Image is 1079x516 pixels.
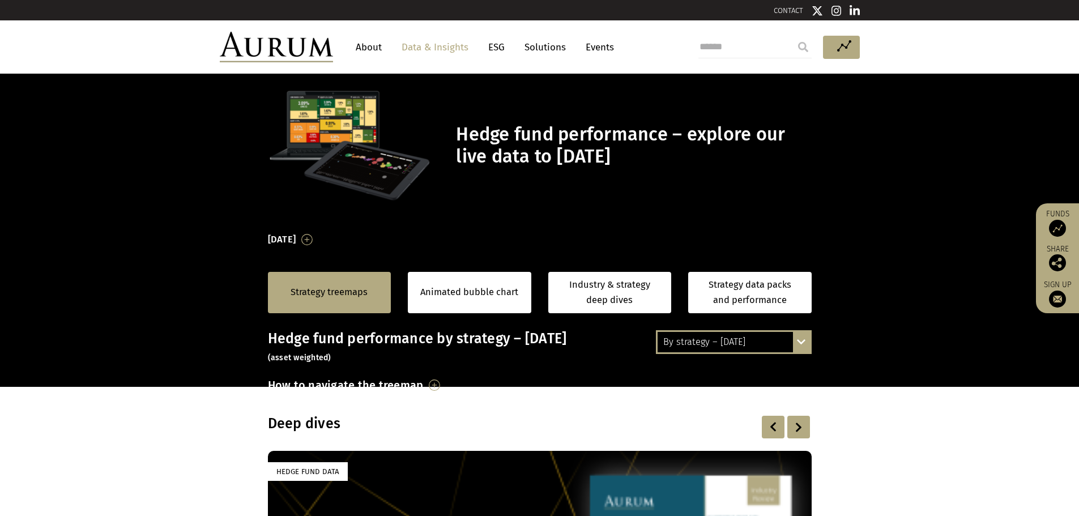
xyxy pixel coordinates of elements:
img: Twitter icon [812,5,823,16]
a: Events [580,37,614,58]
h1: Hedge fund performance – explore our live data to [DATE] [456,123,808,168]
img: Linkedin icon [850,5,860,16]
div: Share [1042,245,1073,271]
img: Share this post [1049,254,1066,271]
a: Data & Insights [396,37,474,58]
h3: [DATE] [268,231,296,248]
div: Hedge Fund Data [268,462,348,481]
a: Solutions [519,37,572,58]
a: ESG [483,37,510,58]
small: (asset weighted) [268,353,331,363]
div: By strategy – [DATE] [658,332,810,352]
img: Sign up to our newsletter [1049,291,1066,308]
a: About [350,37,387,58]
a: Strategy treemaps [291,285,368,300]
a: CONTACT [774,6,803,15]
a: Animated bubble chart [420,285,518,300]
img: Access Funds [1049,220,1066,237]
img: Aurum [220,32,333,62]
img: Instagram icon [831,5,842,16]
input: Submit [792,36,814,58]
h3: Hedge fund performance by strategy – [DATE] [268,330,812,364]
a: Strategy data packs and performance [688,272,812,313]
h3: How to navigate the treemap [268,376,424,395]
h3: Deep dives [268,415,666,432]
a: Sign up [1042,280,1073,308]
a: Industry & strategy deep dives [548,272,672,313]
a: Funds [1042,209,1073,237]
